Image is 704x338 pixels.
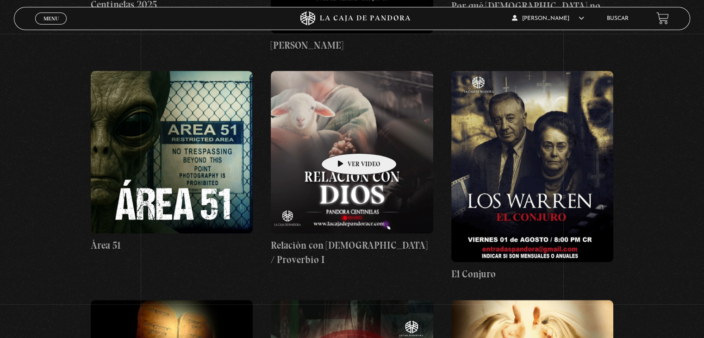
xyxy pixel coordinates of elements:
[91,71,253,252] a: Área 51
[40,23,62,30] span: Cerrar
[44,16,59,21] span: Menu
[451,267,613,282] h4: El Conjuro
[512,16,584,21] span: [PERSON_NAME]
[91,238,253,253] h4: Área 51
[271,238,433,267] h4: Relación con [DEMOGRAPHIC_DATA] / Proverbio I
[271,38,433,53] h4: [PERSON_NAME]
[271,71,433,267] a: Relación con [DEMOGRAPHIC_DATA] / Proverbio I
[451,71,613,281] a: El Conjuro
[607,16,629,21] a: Buscar
[656,12,669,25] a: View your shopping cart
